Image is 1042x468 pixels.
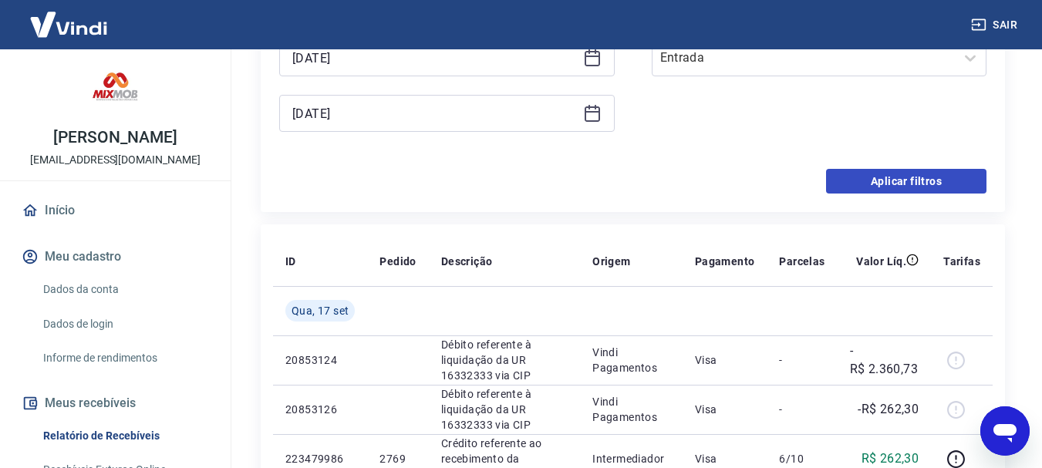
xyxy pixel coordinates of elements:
p: ID [285,254,296,269]
p: Tarifas [943,254,980,269]
a: Relatório de Recebíveis [37,420,212,452]
p: 6/10 [779,451,824,466]
p: Vindi Pagamentos [592,345,670,375]
img: 4fd20830-8c35-44d4-bc2a-665962556603.jpeg [85,62,147,123]
p: [EMAIL_ADDRESS][DOMAIN_NAME] [30,152,201,168]
p: Origem [592,254,630,269]
p: Descrição [441,254,493,269]
p: [PERSON_NAME] [53,130,177,146]
p: - [779,352,824,368]
a: Dados de login [37,308,212,340]
p: Valor Líq. [856,254,906,269]
p: Visa [695,402,755,417]
p: 20853126 [285,402,355,417]
p: -R$ 2.360,73 [850,342,919,379]
img: Vindi [19,1,119,48]
input: Data inicial [292,46,577,69]
span: Qua, 17 set [292,303,349,318]
a: Dados da conta [37,274,212,305]
p: Débito referente à liquidação da UR 16332333 via CIP [441,386,568,433]
p: Intermediador [592,451,670,466]
p: Vindi Pagamentos [592,394,670,425]
p: 223479986 [285,451,355,466]
p: R$ 262,30 [862,449,919,468]
button: Aplicar filtros [826,169,986,194]
a: Início [19,194,212,227]
p: Débito referente à liquidação da UR 16332333 via CIP [441,337,568,383]
p: Pagamento [695,254,755,269]
p: Visa [695,451,755,466]
button: Meu cadastro [19,240,212,274]
p: - [779,402,824,417]
p: 20853124 [285,352,355,368]
button: Meus recebíveis [19,386,212,420]
input: Data final [292,102,577,125]
p: Pedido [379,254,416,269]
p: Parcelas [779,254,824,269]
p: Visa [695,352,755,368]
p: 2769 [379,451,416,466]
a: Informe de rendimentos [37,342,212,374]
button: Sair [968,11,1023,39]
p: -R$ 262,30 [858,400,919,419]
iframe: Botão para abrir a janela de mensagens [980,406,1030,456]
